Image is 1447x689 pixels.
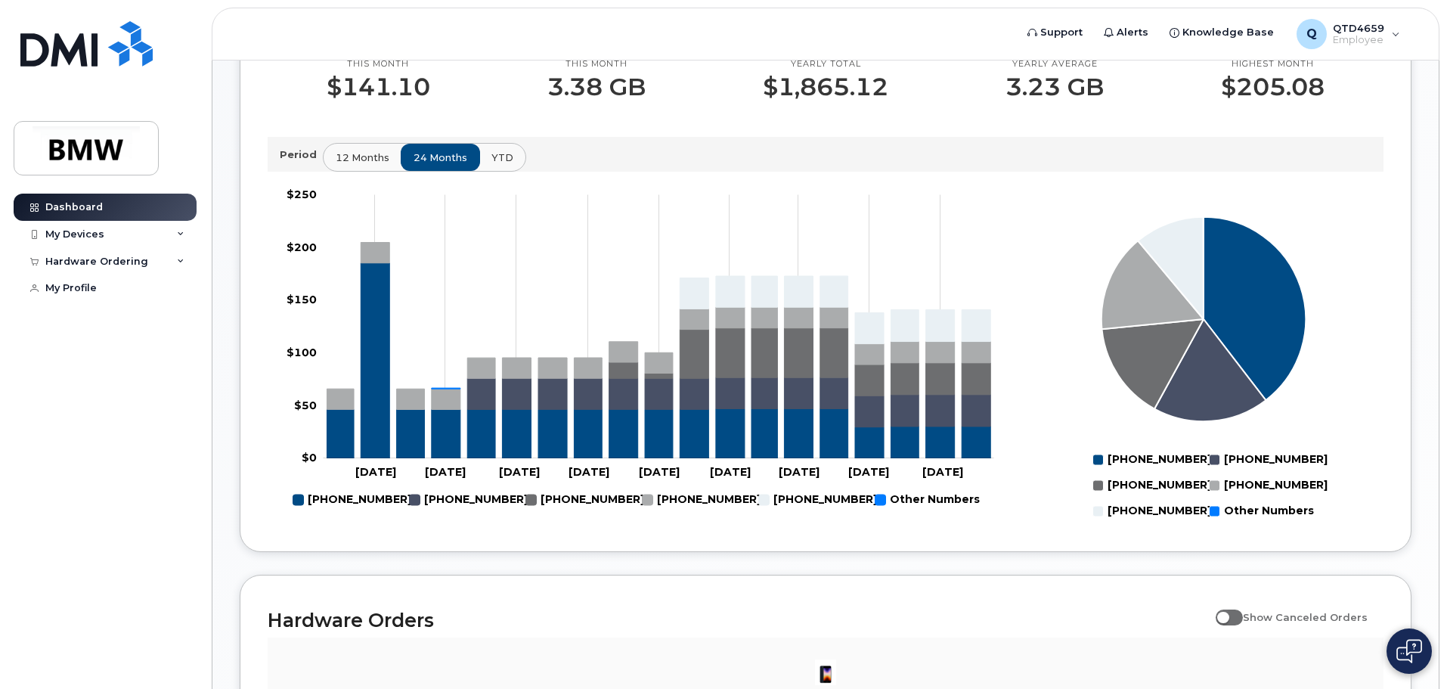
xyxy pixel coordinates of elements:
[922,466,963,480] tspan: [DATE]
[336,151,389,165] span: 12 months
[499,466,540,480] tspan: [DATE]
[1093,447,1328,524] g: Legend
[1333,34,1384,46] span: Employee
[643,487,761,513] g: 864-768-9289
[1017,17,1093,48] a: Support
[1216,603,1228,615] input: Show Canceled Orders
[280,147,323,162] p: Period
[763,73,888,101] p: $1,865.12
[1093,217,1328,524] g: Chart
[1117,25,1148,40] span: Alerts
[287,241,317,254] tspan: $200
[425,466,466,480] tspan: [DATE]
[526,487,644,513] g: 864-765-6648
[327,243,990,410] g: 864-768-9289
[639,466,680,480] tspan: [DATE]
[1093,17,1159,48] a: Alerts
[1286,19,1411,49] div: QTD4659
[680,276,990,344] g: 864-748-8149
[467,378,990,428] g: 864-742-8045
[1396,639,1422,663] img: Open chat
[491,151,513,165] span: YTD
[432,388,460,389] g: Other Numbers
[293,487,981,513] g: Legend
[609,328,991,396] g: 864-765-6648
[1333,22,1384,34] span: QTD4659
[848,466,889,480] tspan: [DATE]
[547,58,646,70] p: This month
[327,73,430,101] p: $141.10
[1040,25,1083,40] span: Support
[1221,58,1325,70] p: Highest month
[810,657,841,687] img: image20231002-3703462-10zne2t.jpeg
[710,466,751,480] tspan: [DATE]
[287,188,317,202] tspan: $250
[763,58,888,70] p: Yearly total
[293,487,411,513] g: 864-705-8024
[327,58,430,70] p: This month
[1221,73,1325,101] p: $205.08
[302,452,317,465] tspan: $0
[569,466,609,480] tspan: [DATE]
[268,609,1208,632] h2: Hardware Orders
[1182,25,1274,40] span: Knowledge Base
[1005,58,1104,70] p: Yearly average
[1159,17,1284,48] a: Knowledge Base
[287,188,994,514] g: Chart
[1005,73,1104,101] p: 3.23 GB
[1102,217,1306,421] g: Series
[1243,611,1368,623] span: Show Canceled Orders
[294,399,317,412] tspan: $50
[1306,25,1317,43] span: Q
[547,73,646,101] p: 3.38 GB
[779,466,820,480] tspan: [DATE]
[875,487,981,513] g: Other Numbers
[287,293,317,307] tspan: $150
[355,466,396,480] tspan: [DATE]
[759,487,877,513] g: 864-748-8149
[287,346,317,359] tspan: $100
[410,487,528,513] g: 864-742-8045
